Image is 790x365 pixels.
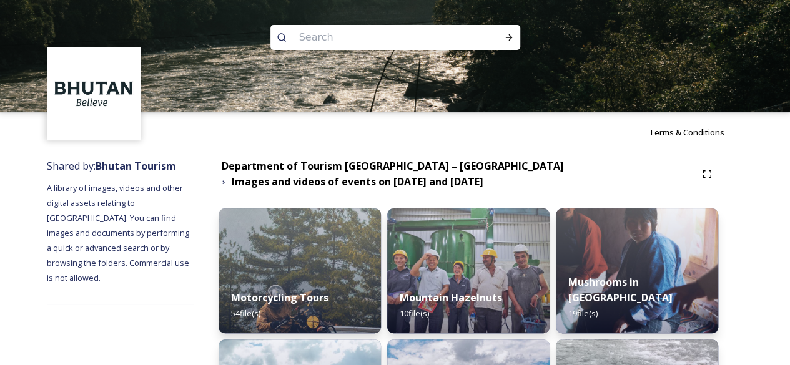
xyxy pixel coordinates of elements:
[649,125,743,140] a: Terms & Conditions
[400,291,502,304] strong: Mountain Hazelnuts
[96,159,176,173] strong: Bhutan Tourism
[219,208,381,333] img: By%2520Leewang%2520Tobgay%252C%2520President%252C%2520The%2520Badgers%2520Motorcycle%2520Club%252...
[232,175,483,188] strong: Images and videos of events on [DATE] and [DATE]
[400,308,429,319] span: 10 file(s)
[556,208,718,333] img: _SCH7798.jpg
[387,208,550,333] img: WattBryan-20170720-0740-P50.jpg
[231,308,260,319] span: 54 file(s)
[293,24,464,51] input: Search
[568,275,673,304] strong: Mushrooms in [GEOGRAPHIC_DATA]
[222,159,564,173] strong: Department of Tourism [GEOGRAPHIC_DATA] – [GEOGRAPHIC_DATA]
[568,308,598,319] span: 19 file(s)
[47,159,176,173] span: Shared by:
[231,291,328,304] strong: Motorcycling Tours
[649,127,724,138] span: Terms & Conditions
[47,182,191,283] span: A library of images, videos and other digital assets relating to [GEOGRAPHIC_DATA]. You can find ...
[49,49,139,139] img: BT_Logo_BB_Lockup_CMYK_High%2520Res.jpg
